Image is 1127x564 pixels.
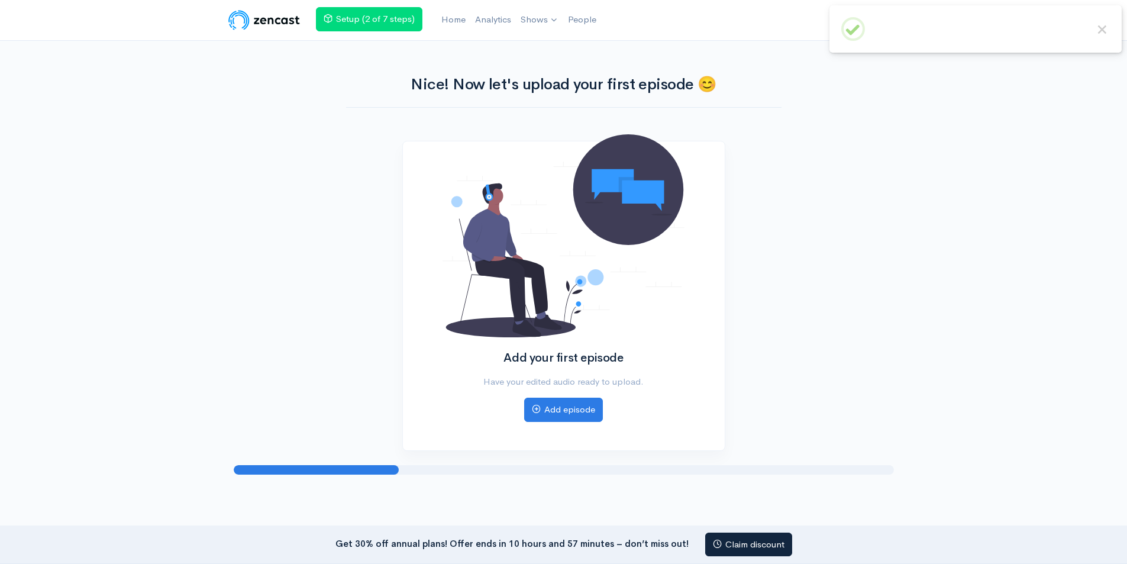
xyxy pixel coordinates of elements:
a: Add episode [524,398,603,422]
a: Help [825,8,867,33]
a: Claim discount [705,533,792,557]
img: ZenCast Logo [227,8,302,32]
h2: Add your first episode [443,352,684,365]
a: People [563,7,601,33]
h1: Nice! Now let's upload your first episode 😊 [346,76,782,94]
a: Shows [516,7,563,33]
a: Setup (2 of 7 steps) [316,7,422,31]
img: No podcasts added [443,134,684,337]
strong: Get 30% off annual plans! Offer ends in 10 hours and 57 minutes – don’t miss out! [335,537,689,549]
p: Have your edited audio ready to upload. [443,375,684,389]
a: Analytics [470,7,516,33]
button: Close this dialog [1094,22,1110,37]
a: Home [437,7,470,33]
